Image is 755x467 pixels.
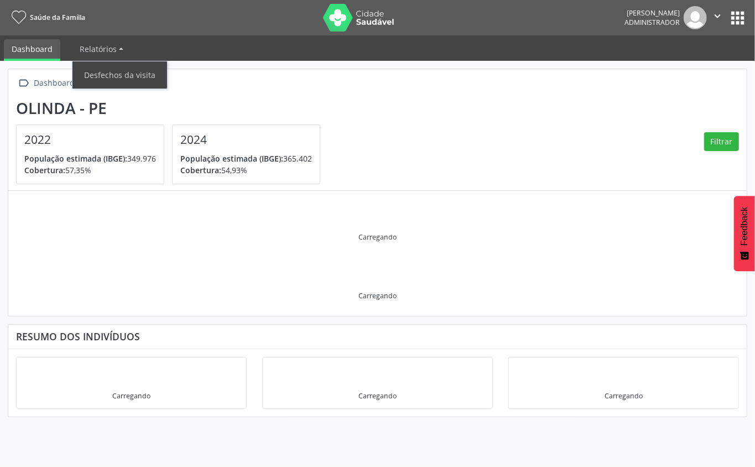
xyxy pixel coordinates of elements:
i:  [16,75,32,91]
span: População estimada (IBGE): [24,153,127,164]
span: Cobertura: [24,165,65,175]
div: [PERSON_NAME] [624,8,680,18]
p: 57,35% [24,164,156,176]
span: Feedback [740,207,749,246]
a: Desfechos da visita [72,65,167,85]
div: Dashboard [32,75,77,91]
h4: 2022 [24,133,156,147]
button:  [707,6,728,29]
span: Saúde da Família [30,13,85,22]
h4: 2024 [180,133,312,147]
button: Feedback - Mostrar pesquisa [734,196,755,271]
p: 54,93% [180,164,312,176]
a: Dashboard [4,39,60,61]
a: Saúde da Família [8,8,85,27]
img: img [684,6,707,29]
span: Cobertura: [180,165,221,175]
span: Administrador [624,18,680,27]
div: Resumo dos indivíduos [16,330,739,343]
span: Relatórios [80,44,117,54]
div: Carregando [358,232,397,242]
div: Carregando [358,291,397,300]
button: Filtrar [704,132,739,151]
a:  Dashboard [16,75,77,91]
div: Carregando [358,391,397,401]
button: apps [728,8,747,28]
div: Olinda - PE [16,99,328,117]
p: 349.976 [24,153,156,164]
ul: Relatórios [72,61,168,89]
span: População estimada (IBGE): [180,153,283,164]
a: Relatórios [72,39,131,59]
i:  [711,10,723,22]
div: Carregando [112,391,150,401]
p: 365.402 [180,153,312,164]
div: Carregando [605,391,643,401]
